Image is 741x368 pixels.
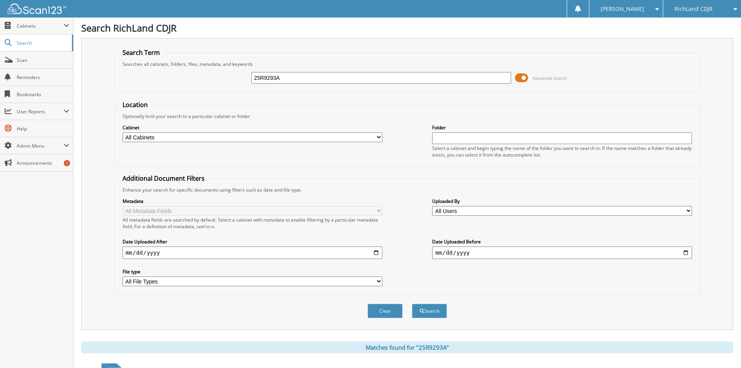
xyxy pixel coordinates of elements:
span: Advanced Search [533,75,567,81]
span: Bookmarks [17,91,69,98]
div: Select a cabinet and begin typing the name of the folder you want to search in. If the name match... [432,145,692,158]
legend: Location [119,100,152,109]
span: Scan [17,57,69,63]
span: Announcements [17,160,69,166]
label: Folder [432,124,692,131]
label: Cabinet [123,124,382,131]
img: scan123-logo-white.svg [8,4,66,14]
a: here [204,223,214,230]
input: start [123,247,382,259]
h1: Search RichLand CDJR [81,21,733,34]
span: Admin Menu [17,143,64,149]
span: Reminders [17,74,69,81]
input: end [432,247,692,259]
label: Date Uploaded Before [432,238,692,245]
div: 1 [64,160,70,166]
div: All metadata fields are searched by default. Select a cabinet with metadata to enable filtering b... [123,217,382,230]
label: Uploaded By [432,198,692,204]
div: Matches found for "25R9293A" [81,342,733,353]
div: Optionally limit your search to a particular cabinet or folder [119,113,696,120]
button: Clear [368,304,403,318]
span: Help [17,125,69,132]
label: Date Uploaded After [123,238,382,245]
div: Enhance your search for specific documents using filters such as date and file type. [119,187,696,193]
legend: Search Term [119,48,164,57]
label: Metadata [123,198,382,204]
div: Searches all cabinets, folders, files, metadata, and keywords [119,61,696,67]
button: Search [412,304,447,318]
span: Search [17,40,68,46]
span: RichLand CDJR [674,7,713,11]
legend: Additional Document Filters [119,174,208,183]
span: Cabinets [17,23,64,29]
label: File type [123,268,382,275]
span: User Reports [17,108,64,115]
span: [PERSON_NAME] [601,7,644,11]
